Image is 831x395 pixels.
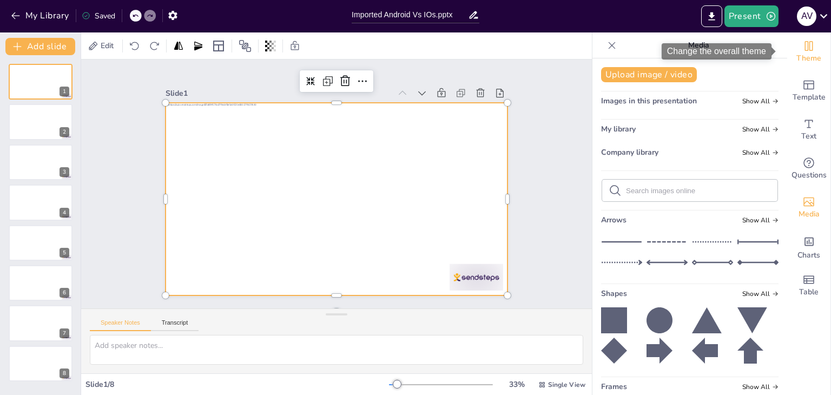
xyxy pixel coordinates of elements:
[60,167,69,177] div: 3
[787,227,830,266] div: Add charts and graphs
[60,328,69,338] div: 7
[352,7,468,23] input: Insert title
[9,225,72,261] div: 5
[742,290,779,298] span: Show all
[797,5,816,27] button: A V
[662,43,771,60] div: Change the overall theme
[787,71,830,110] div: Add ready made slides
[787,149,830,188] div: Get real-time input from your audience
[60,127,69,137] div: 2
[742,383,779,391] span: Show all
[621,32,776,58] p: Media
[796,52,821,64] span: Theme
[9,305,72,341] div: 7
[724,5,779,27] button: Present
[8,7,74,24] button: My Library
[601,147,658,157] span: Company library
[801,130,816,142] span: Text
[787,188,830,227] div: Add images, graphics, shapes or video
[504,379,530,390] div: 33 %
[601,67,697,82] button: Upload image / video
[60,248,69,258] div: 5
[9,346,72,381] div: 8
[742,149,779,156] span: Show all
[787,110,830,149] div: Add text boxes
[793,91,826,103] span: Template
[9,185,72,220] div: 4
[601,288,627,299] span: Shapes
[85,379,389,390] div: Slide 1 / 8
[60,288,69,298] div: 6
[787,266,830,305] div: Add a table
[626,187,771,195] input: Search images online
[792,169,827,181] span: Questions
[60,368,69,378] div: 8
[787,32,830,71] div: Change the overall theme
[239,40,252,52] span: Position
[742,97,779,105] span: Show all
[9,265,72,301] div: 6
[90,319,151,331] button: Speaker Notes
[797,249,820,261] span: Charts
[742,126,779,133] span: Show all
[797,6,816,26] div: A V
[601,124,636,134] span: My library
[601,96,697,106] span: Images in this presentation
[799,208,820,220] span: Media
[742,216,779,224] span: Show all
[9,64,72,100] div: 1
[98,41,116,51] span: Edit
[799,286,819,298] span: Table
[82,11,115,21] div: Saved
[5,38,75,55] button: Add slide
[60,87,69,96] div: 1
[601,215,626,225] span: Arrows
[548,380,585,389] span: Single View
[210,37,227,55] div: Layout
[9,144,72,180] div: 3
[701,5,722,27] button: Export to PowerPoint
[601,381,627,392] span: Frames
[9,104,72,140] div: 2
[151,319,199,331] button: Transcript
[60,208,69,218] div: 4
